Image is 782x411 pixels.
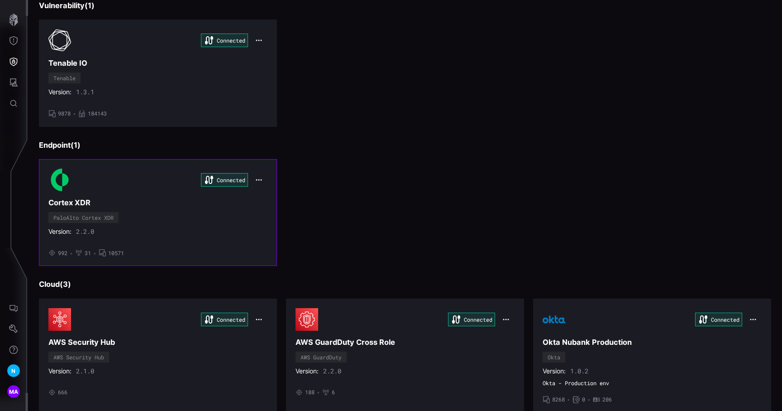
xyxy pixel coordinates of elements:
span: Version: [48,227,72,236]
div: PaloAlto Cortex XDR [53,215,114,220]
h3: Endpoint ( 1 ) [39,140,771,150]
span: 31 [85,250,91,257]
img: PaloAlto Cortex XDR [48,169,71,191]
h3: Okta Nubank Production [543,338,762,347]
span: 2.2.0 [76,227,94,236]
span: Version: [48,88,72,96]
img: Okta [543,308,565,331]
span: MA [9,387,19,396]
div: Connected [201,313,248,326]
span: 1.3.1 [76,88,94,96]
span: • [93,250,96,257]
h3: Cloud ( 3 ) [39,280,771,289]
div: Okta [548,354,560,360]
span: 10571 [108,250,124,257]
span: Okta - Production env [543,380,762,387]
span: 6 [332,389,335,396]
span: 992 [58,250,67,257]
div: AWS GuardDuty [300,354,342,360]
span: Version: [543,367,566,375]
div: AWS Security Hub [53,354,104,360]
span: 184143 [88,110,107,117]
span: 0 [582,396,585,403]
span: • [70,250,73,257]
h3: Cortex XDR [48,198,267,208]
span: 9878 [58,110,71,117]
div: Connected [695,313,742,326]
span: • [317,389,320,396]
span: 8268 [552,396,565,403]
img: Tenable [48,29,71,52]
span: N [11,366,15,376]
h3: AWS Security Hub [48,338,267,347]
h3: Tenable IO [48,58,267,68]
span: 1.0.2 [570,367,588,375]
span: • [587,396,591,403]
span: Version: [48,367,72,375]
button: N [0,360,27,381]
div: Connected [448,313,495,326]
span: 188 [305,389,315,396]
span: Version: [296,367,319,375]
span: • [73,110,76,117]
img: AWS Security Hub [48,308,71,331]
div: Connected [201,173,248,187]
div: Connected [201,34,248,47]
h3: AWS GuardDuty Cross Role [296,338,515,347]
div: Tenable [53,75,76,81]
span: 666 [58,389,67,396]
span: 2.1.0 [76,367,94,375]
h3: Vulnerability ( 1 ) [39,1,771,10]
img: AWS GuardDuty [296,308,318,331]
button: MA [0,381,27,402]
span: • [567,396,570,403]
span: 206 [602,396,612,403]
span: 2.2.0 [323,367,341,375]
